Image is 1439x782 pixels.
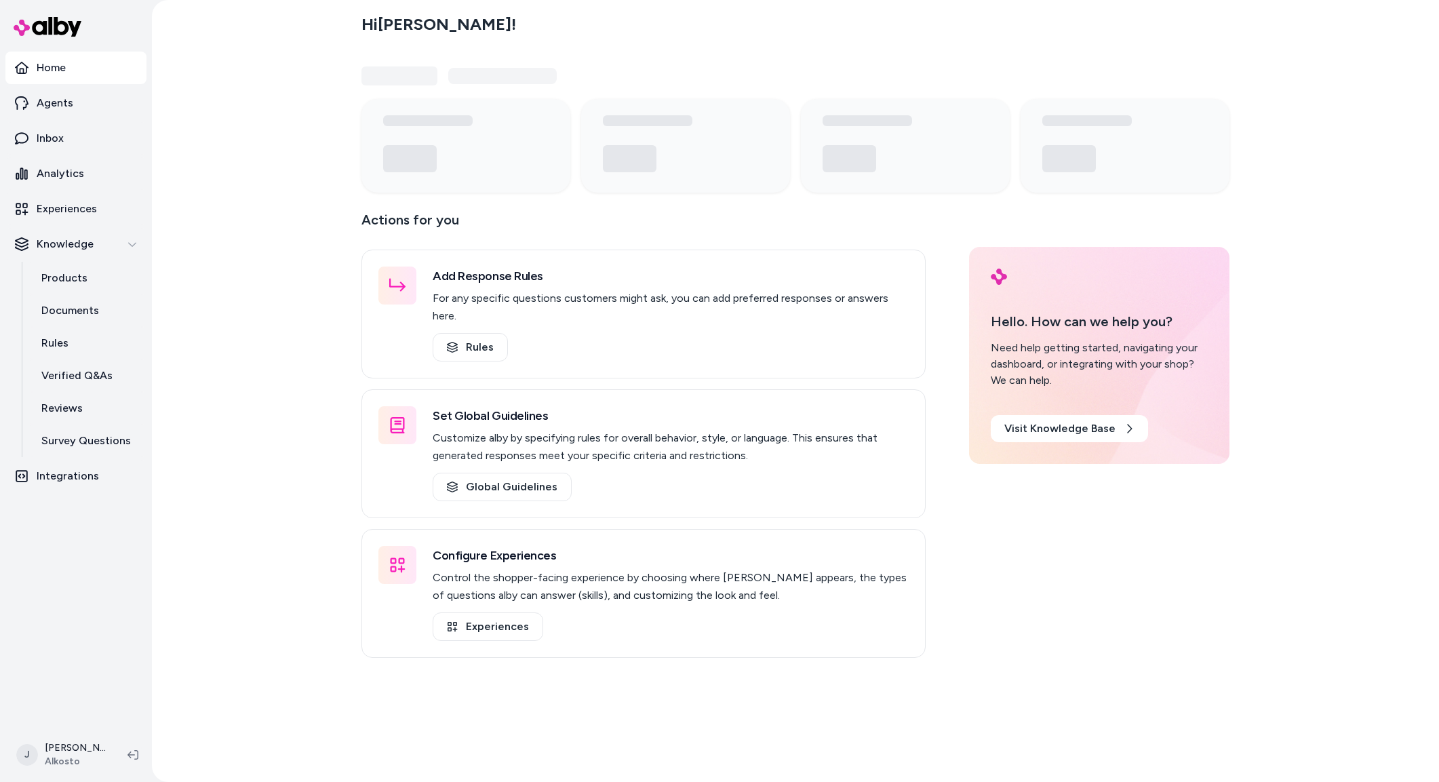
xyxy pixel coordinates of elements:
a: Experiences [5,193,146,225]
p: Home [37,60,66,76]
a: Analytics [5,157,146,190]
p: Hello. How can we help you? [991,311,1208,332]
a: Experiences [433,612,543,641]
h2: Hi [PERSON_NAME] ! [361,14,516,35]
a: Reviews [28,392,146,425]
span: Alkosto [45,755,106,768]
div: Need help getting started, navigating your dashboard, or integrating with your shop? We can help. [991,340,1208,389]
p: Survey Questions [41,433,131,449]
h3: Add Response Rules [433,267,909,286]
h3: Configure Experiences [433,546,909,565]
h3: Set Global Guidelines [433,406,909,425]
button: J[PERSON_NAME]Alkosto [8,733,117,777]
p: Documents [41,302,99,319]
a: Visit Knowledge Base [991,415,1148,442]
a: Rules [433,333,508,361]
p: Products [41,270,87,286]
img: alby Logo [991,269,1007,285]
p: Customize alby by specifying rules for overall behavior, style, or language. This ensures that ge... [433,429,909,465]
p: For any specific questions customers might ask, you can add preferred responses or answers here. [433,290,909,325]
span: J [16,744,38,766]
button: Knowledge [5,228,146,260]
p: Control the shopper-facing experience by choosing where [PERSON_NAME] appears, the types of quest... [433,569,909,604]
a: Products [28,262,146,294]
a: Inbox [5,122,146,155]
p: Rules [41,335,68,351]
p: Verified Q&As [41,368,113,384]
img: alby Logo [14,17,81,37]
p: Agents [37,95,73,111]
p: Actions for you [361,209,926,241]
a: Verified Q&As [28,359,146,392]
a: Documents [28,294,146,327]
a: Integrations [5,460,146,492]
p: Analytics [37,165,84,182]
p: Experiences [37,201,97,217]
a: Survey Questions [28,425,146,457]
p: Reviews [41,400,83,416]
a: Home [5,52,146,84]
p: [PERSON_NAME] [45,741,106,755]
a: Rules [28,327,146,359]
p: Integrations [37,468,99,484]
p: Knowledge [37,236,94,252]
a: Global Guidelines [433,473,572,501]
p: Inbox [37,130,64,146]
a: Agents [5,87,146,119]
